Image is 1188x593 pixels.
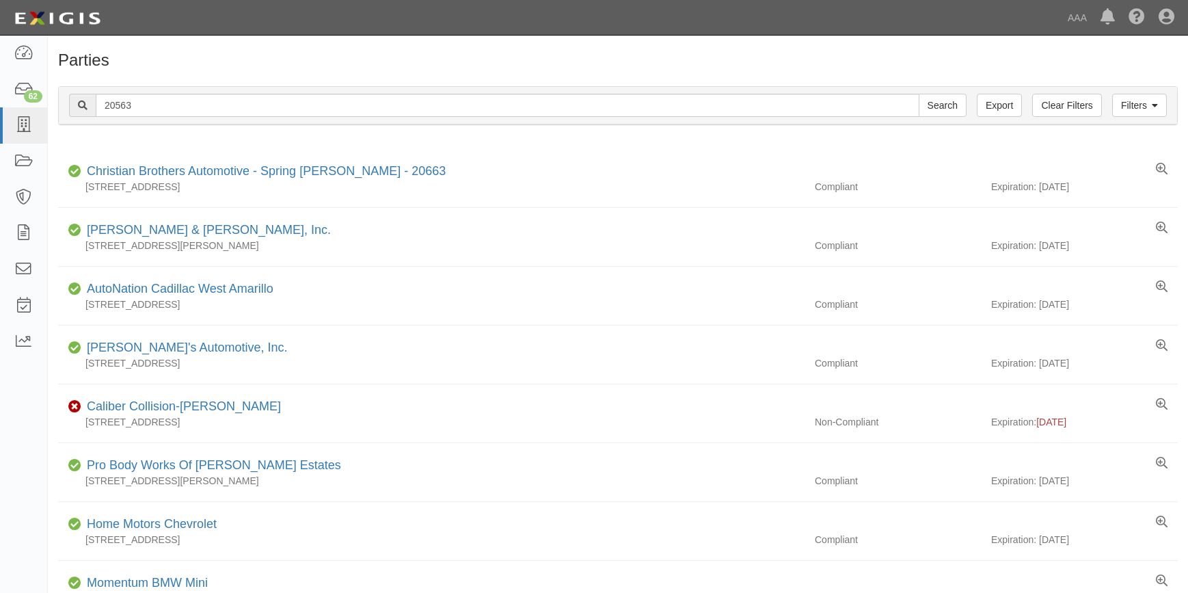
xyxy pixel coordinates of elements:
[991,533,1178,546] div: Expiration: [DATE]
[991,415,1178,429] div: Expiration:
[1156,398,1167,412] a: View results summary
[58,298,805,311] div: [STREET_ADDRESS]
[1156,163,1167,176] a: View results summary
[58,356,805,370] div: [STREET_ADDRESS]
[81,398,281,416] div: Caliber Collision-Arnold
[81,163,446,181] div: Christian Brothers Automotive - Spring Stuebner - 20663
[1156,339,1167,353] a: View results summary
[58,180,805,194] div: [STREET_ADDRESS]
[68,226,81,235] i: Compliant
[991,474,1178,488] div: Expiration: [DATE]
[87,223,331,237] a: [PERSON_NAME] & [PERSON_NAME], Inc.
[991,239,1178,252] div: Expiration: [DATE]
[81,457,341,475] div: Pro Body Works Of Halligan Estates
[991,298,1178,311] div: Expiration: [DATE]
[1129,10,1145,26] i: Help Center - Complianz
[87,458,341,472] a: Pro Body Works Of [PERSON_NAME] Estates
[10,6,105,31] img: logo-5460c22ac91f19d4615b14bd174203de0afe785f0fc80cf4dbbc73dc1793850b.png
[1036,417,1066,427] span: [DATE]
[977,94,1022,117] a: Export
[68,520,81,529] i: Compliant
[805,298,991,311] div: Compliant
[87,282,273,295] a: AutoNation Cadillac West Amarillo
[81,339,288,357] div: Rick's Automotive, Inc.
[87,517,217,531] a: Home Motors Chevrolet
[81,222,331,239] div: McWilliams & Walden, Inc.
[991,356,1178,370] div: Expiration: [DATE]
[87,399,281,413] a: Caliber Collision-[PERSON_NAME]
[805,180,991,194] div: Compliant
[1032,94,1101,117] a: Clear Filters
[68,285,81,294] i: Compliant
[805,239,991,252] div: Compliant
[87,341,288,354] a: [PERSON_NAME]'s Automotive, Inc.
[1156,222,1167,235] a: View results summary
[58,415,805,429] div: [STREET_ADDRESS]
[58,51,1178,69] h1: Parties
[68,579,81,588] i: Compliant
[58,239,805,252] div: [STREET_ADDRESS][PERSON_NAME]
[24,90,42,103] div: 62
[1061,4,1094,31] a: AAA
[1156,516,1167,529] a: View results summary
[58,533,805,546] div: [STREET_ADDRESS]
[1156,575,1167,588] a: View results summary
[991,180,1178,194] div: Expiration: [DATE]
[805,474,991,488] div: Compliant
[96,94,919,117] input: Search
[919,94,967,117] input: Search
[58,474,805,488] div: [STREET_ADDRESS][PERSON_NAME]
[87,164,446,178] a: Christian Brothers Automotive - Spring [PERSON_NAME] - 20663
[81,575,208,592] div: Momentum BMW Mini
[805,356,991,370] div: Compliant
[68,402,81,412] i: Non-Compliant
[68,343,81,353] i: Compliant
[805,533,991,546] div: Compliant
[805,415,991,429] div: Non-Compliant
[1112,94,1167,117] a: Filters
[1156,280,1167,294] a: View results summary
[81,516,217,533] div: Home Motors Chevrolet
[87,576,208,590] a: Momentum BMW Mini
[68,167,81,176] i: Compliant
[1156,457,1167,471] a: View results summary
[81,280,273,298] div: AutoNation Cadillac West Amarillo
[68,461,81,471] i: Compliant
